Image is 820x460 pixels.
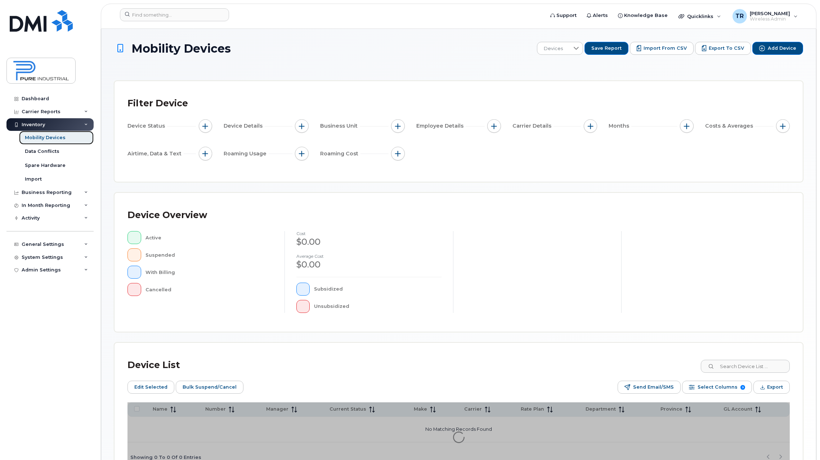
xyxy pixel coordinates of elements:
[609,122,631,130] span: Months
[682,381,752,394] button: Select Columns 9
[537,42,569,55] span: Devices
[127,356,180,375] div: Device List
[134,382,167,393] span: Edit Selected
[314,283,441,296] div: Subsidized
[753,381,790,394] button: Export
[701,360,790,373] input: Search Device List ...
[618,381,681,394] button: Send Email/SMS
[695,42,751,55] button: Export to CSV
[145,266,273,279] div: With Billing
[127,122,167,130] span: Device Status
[644,45,687,52] span: Import from CSV
[591,45,622,52] span: Save Report
[767,382,783,393] span: Export
[633,382,674,393] span: Send Email/SMS
[176,381,243,394] button: Bulk Suspend/Cancel
[630,42,694,55] button: Import from CSV
[416,122,466,130] span: Employee Details
[768,45,796,52] span: Add Device
[584,42,628,55] button: Save Report
[145,248,273,261] div: Suspended
[320,122,360,130] span: Business Unit
[296,254,442,258] h4: Average cost
[224,150,269,158] span: Roaming Usage
[127,150,184,158] span: Airtime, Data & Text
[296,231,442,236] h4: cost
[127,206,207,225] div: Device Overview
[131,42,231,55] span: Mobility Devices
[224,122,265,130] span: Device Details
[145,231,273,244] div: Active
[705,122,755,130] span: Costs & Averages
[183,382,237,393] span: Bulk Suspend/Cancel
[127,94,188,113] div: Filter Device
[320,150,360,158] span: Roaming Cost
[709,45,744,52] span: Export to CSV
[296,258,442,271] div: $0.00
[314,300,441,313] div: Unsubsidized
[145,283,273,296] div: Cancelled
[698,382,738,393] span: Select Columns
[752,42,803,55] button: Add Device
[740,385,745,390] span: 9
[127,381,174,394] button: Edit Selected
[512,122,554,130] span: Carrier Details
[296,236,442,248] div: $0.00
